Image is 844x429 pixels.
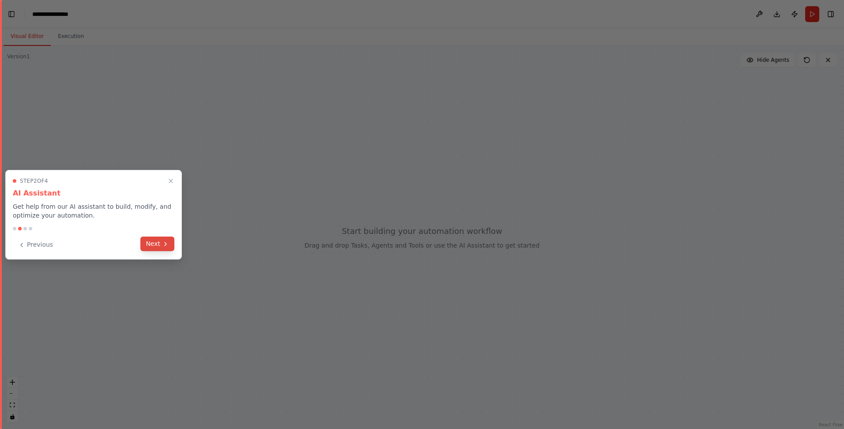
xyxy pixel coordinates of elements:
[13,237,58,252] button: Previous
[13,188,174,199] h3: AI Assistant
[20,177,48,184] span: Step 2 of 4
[140,237,174,251] button: Next
[13,202,174,220] p: Get help from our AI assistant to build, modify, and optimize your automation.
[5,8,18,20] button: Hide left sidebar
[166,176,176,186] button: Close walkthrough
